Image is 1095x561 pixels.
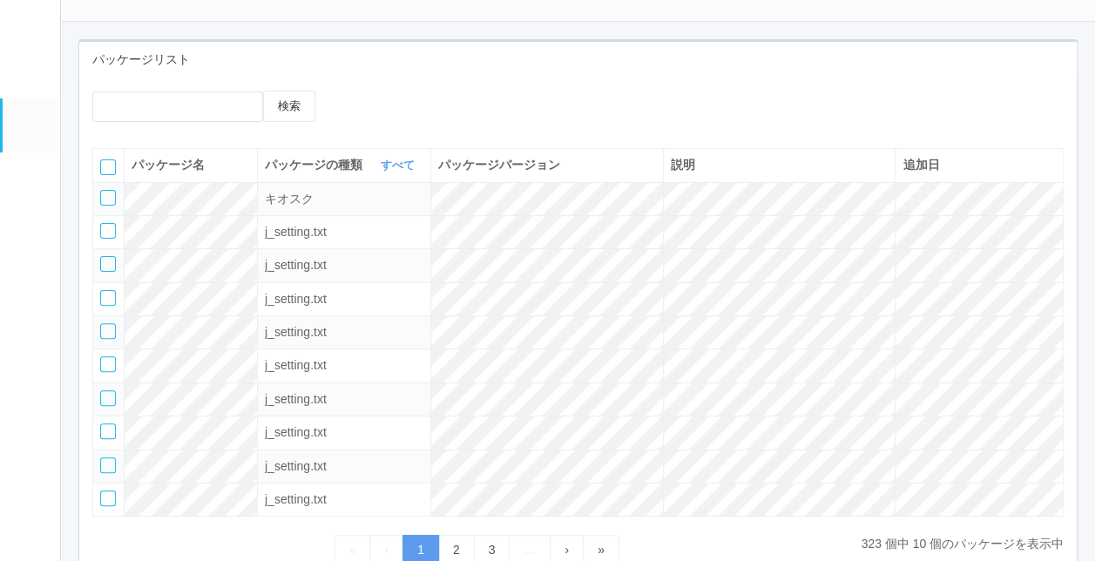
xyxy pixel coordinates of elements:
[861,535,1064,553] p: 323 個中 10 個のパッケージを表示中
[3,152,60,206] a: メンテナンス通知
[265,323,423,341] div: ksdpackage.tablefilter.jsetting
[265,190,423,208] div: ksdpackage.tablefilter.kiosk
[564,543,569,557] span: Next
[265,156,367,174] span: パッケージの種類
[3,259,60,312] a: アラート設定
[376,157,423,174] button: すべて
[263,91,315,122] button: 検索
[598,543,605,557] span: Last
[3,206,60,259] a: クライアントリンク
[3,366,60,419] a: ドキュメントを管理
[265,356,423,375] div: ksdpackage.tablefilter.jsetting
[671,156,889,174] div: 説明
[265,390,423,409] div: ksdpackage.tablefilter.jsetting
[265,256,423,274] div: ksdpackage.tablefilter.jsetting
[265,490,423,509] div: ksdpackage.tablefilter.jsetting
[132,158,205,172] span: パッケージ名
[902,158,939,172] span: 追加日
[79,42,1077,78] div: パッケージリスト
[381,159,419,172] a: すべて
[265,457,423,476] div: ksdpackage.tablefilter.jsetting
[265,423,423,442] div: ksdpackage.tablefilter.jsetting
[265,223,423,241] div: ksdpackage.tablefilter.jsetting
[265,290,423,308] div: ksdpackage.tablefilter.jsetting
[3,37,60,98] a: ターミナル
[3,313,60,366] a: コンテンツプリント
[3,98,60,152] a: パッケージ
[438,158,560,172] span: パッケージバージョン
